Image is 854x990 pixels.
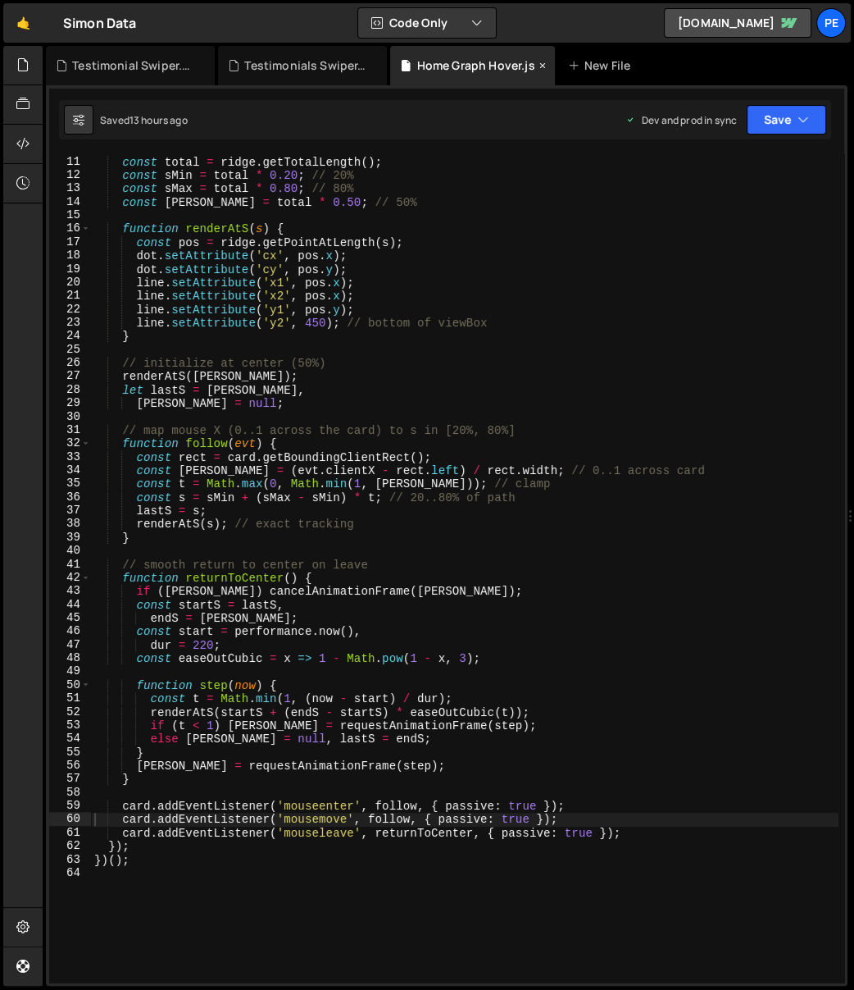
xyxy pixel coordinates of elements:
div: 43 [49,584,91,597]
div: 50 [49,678,91,691]
div: Testimonial Swiper.css [72,57,195,74]
div: 55 [49,746,91,759]
div: New File [568,57,637,74]
div: 47 [49,638,91,651]
div: 24 [49,329,91,342]
div: 26 [49,356,91,369]
a: [DOMAIN_NAME] [664,8,811,38]
div: 59 [49,799,91,812]
div: 18 [49,249,91,262]
div: 53 [49,719,91,732]
div: 61 [49,826,91,839]
div: 35 [49,477,91,490]
div: 12 [49,168,91,181]
div: 45 [49,611,91,624]
div: 58 [49,786,91,799]
div: 39 [49,531,91,544]
div: 62 [49,839,91,852]
div: 40 [49,544,91,557]
div: 42 [49,571,91,584]
div: 30 [49,410,91,423]
div: Simon Data [63,13,137,33]
div: Saved [100,113,188,127]
div: Testimonials Swiper.js [244,57,367,74]
div: 15 [49,208,91,221]
div: 54 [49,732,91,745]
div: 14 [49,195,91,208]
div: 33 [49,450,91,463]
div: 16 [49,221,91,235]
button: Code Only [358,8,496,38]
div: 25 [49,343,91,356]
div: 13 hours ago [129,113,188,127]
div: 38 [49,517,91,530]
div: 36 [49,490,91,504]
div: Home Graph Hover.js [417,57,535,74]
div: 23 [49,316,91,329]
div: 11 [49,155,91,168]
div: 60 [49,812,91,825]
div: 56 [49,759,91,772]
div: 34 [49,463,91,477]
div: 17 [49,235,91,249]
div: 31 [49,423,91,436]
div: 13 [49,181,91,194]
div: 64 [49,866,91,879]
div: 29 [49,396,91,409]
div: 21 [49,289,91,302]
div: 27 [49,369,91,382]
div: 19 [49,262,91,276]
div: 37 [49,504,91,517]
div: 41 [49,558,91,571]
div: 63 [49,853,91,866]
div: 48 [49,651,91,664]
div: 28 [49,383,91,396]
div: 32 [49,436,91,449]
div: 46 [49,624,91,637]
a: Pe [816,8,846,38]
button: Save [747,105,826,135]
div: 57 [49,772,91,785]
div: Dev and prod in sync [625,113,737,127]
div: 49 [49,664,91,677]
div: 22 [49,303,91,316]
a: 🤙 [3,3,43,43]
div: 20 [49,276,91,289]
div: 51 [49,691,91,705]
div: 44 [49,598,91,611]
div: 52 [49,705,91,719]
